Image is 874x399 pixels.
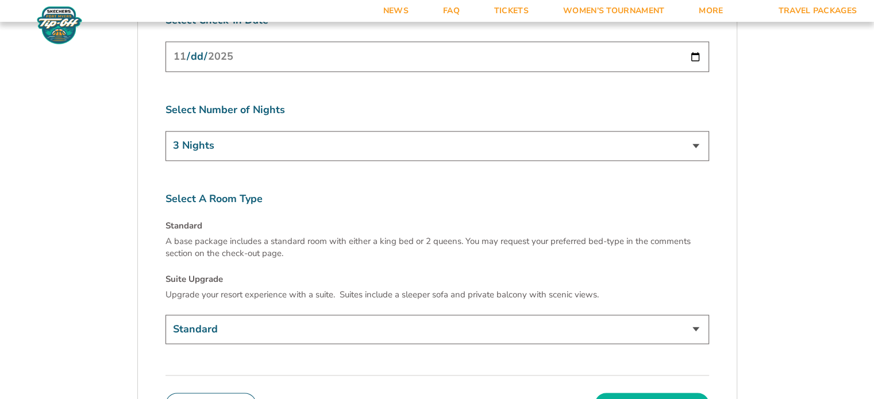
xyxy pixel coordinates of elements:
[165,220,709,232] h4: Standard
[165,192,709,206] label: Select A Room Type
[165,235,709,259] p: A base package includes a standard room with either a king bed or 2 queens. You may request your ...
[34,6,84,45] img: Fort Myers Tip-Off
[165,273,709,285] h4: Suite Upgrade
[165,103,709,117] label: Select Number of Nights
[165,289,709,301] p: Upgrade your resort experience with a suite. Suites include a sleeper sofa and private balcony wi...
